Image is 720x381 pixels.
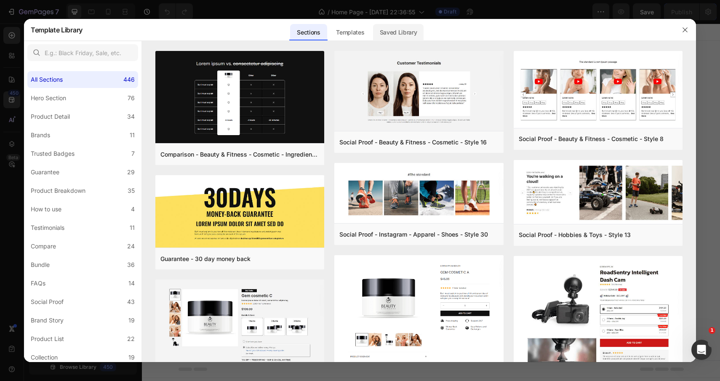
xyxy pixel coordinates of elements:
button: Add elements [291,198,350,215]
div: 11 [130,223,135,233]
div: 446 [123,75,135,85]
div: Bundle [31,260,50,270]
h2: Template Library [31,19,83,41]
div: Social Proof - Beauty & Fitness - Cosmetic - Style 8 [519,134,664,144]
div: 24 [127,241,135,251]
div: Start with Generating from URL or image [232,245,346,252]
span: 1 [709,327,715,334]
div: Social Proof [31,297,64,307]
img: sp13.png [514,160,683,226]
img: c19.png [155,51,324,145]
div: Brands [31,130,50,140]
img: sp8.png [514,51,683,130]
img: g30.png [155,175,324,249]
div: Trusted Badges [31,149,75,159]
div: Sections [290,24,327,41]
div: How to use [31,204,61,214]
div: 4 [131,204,135,214]
div: Comparison - Beauty & Fitness - Cosmetic - Ingredients - Style 19 [160,149,319,160]
div: 19 [128,352,135,362]
div: 22 [127,334,135,344]
div: Hero Section [31,93,66,103]
img: sp30.png [334,163,503,225]
div: Guarantee [31,167,59,177]
div: Product Detail [31,112,70,122]
div: Social Proof - Hobbies & Toys - Style 13 [519,230,631,240]
div: Social Proof - Instagram - Apparel - Shoes - Style 30 [339,229,488,240]
div: 34 [127,112,135,122]
div: 36 [127,260,135,270]
iframe: Intercom live chat [691,340,712,360]
div: 29 [127,167,135,177]
div: Testimonials [31,223,64,233]
button: Add sections [228,198,286,215]
div: Saved Library [373,24,424,41]
img: sp16.png [334,51,503,133]
div: Product Breakdown [31,186,85,196]
div: 35 [128,186,135,196]
div: 7 [131,149,135,159]
div: Collection [31,352,58,362]
div: FAQs [31,278,45,288]
div: 19 [128,315,135,325]
div: 11 [130,130,135,140]
div: Brand Story [31,315,64,325]
div: 14 [128,278,135,288]
div: Guarantee - 30 day money back [160,254,251,264]
div: All Sections [31,75,63,85]
div: 76 [128,93,135,103]
div: Product List [31,334,64,344]
div: Start with Sections from sidebar [238,181,340,191]
div: Social Proof - Beauty & Fitness - Cosmetic - Style 16 [339,137,487,147]
div: Templates [329,24,371,41]
input: E.g.: Black Friday, Sale, etc. [27,44,138,61]
div: Compare [31,241,56,251]
div: 43 [127,297,135,307]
